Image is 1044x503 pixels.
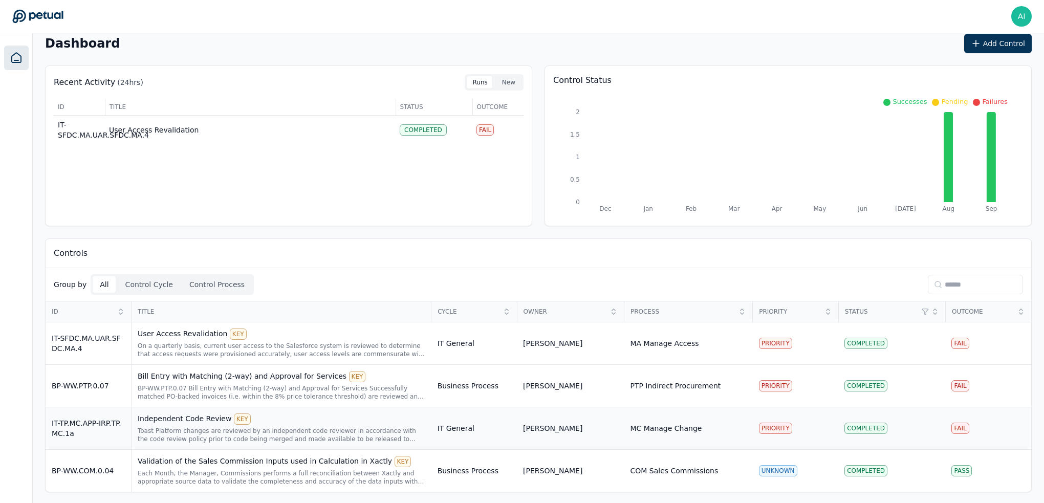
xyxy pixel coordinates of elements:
div: MA Manage Access [630,338,699,348]
div: Completed [844,423,887,434]
a: Dashboard [4,46,29,70]
div: User Access Revalidation [138,329,425,340]
span: ID [58,103,101,111]
div: Fail [951,338,969,349]
tspan: Aug [943,205,954,212]
span: Outcome [477,103,520,111]
tspan: 0.5 [570,176,580,183]
div: IT-SFDC.MA.UAR.SFDC.MA.4 [52,333,125,354]
div: UNKNOWN [759,465,797,476]
span: Failures [982,98,1008,105]
button: Control Cycle [118,276,180,293]
div: Completed [844,465,887,476]
div: Each Month, the Manager, Commissions performs a full reconciliation between Xactly and appropriat... [138,469,425,486]
span: Title [138,308,425,316]
tspan: Dec [599,205,611,212]
span: Successes [893,98,927,105]
div: BP-WW.COM.0.04 [52,466,125,476]
div: IT-TP.MC.APP-IRP.TP.MC.1a [52,418,125,439]
tspan: Sep [986,205,997,212]
div: MC Manage Change [630,423,702,433]
tspan: 1 [576,154,580,161]
button: New [496,76,521,89]
tspan: Apr [772,205,782,212]
div: Bill Entry with Matching (2-way) and Approval for Services [138,371,425,382]
tspan: Feb [686,205,697,212]
span: Owner [524,308,606,316]
div: [PERSON_NAME] [523,423,582,433]
div: KEY [234,413,251,425]
tspan: May [813,205,826,212]
span: Cycle [438,308,499,316]
td: Business Process [431,365,517,407]
button: Runs [467,76,494,89]
span: Pending [941,98,968,105]
p: Controls [54,247,88,259]
span: Status [845,308,919,316]
div: BP-WW.PTP.0.07 [52,381,125,391]
p: Group by [54,279,86,290]
p: Control Status [553,74,1023,86]
button: Add Control [964,34,1032,53]
tspan: 1.5 [570,131,580,138]
div: [PERSON_NAME] [523,338,582,348]
button: Control Process [182,276,252,293]
span: Process [630,308,735,316]
div: On a quarterly basis, current user access to the Salesforce system is reviewed to determine that ... [138,342,425,358]
div: Toast Platform changes are reviewed by an independent code reviewer in accordance with the code r... [138,427,425,443]
div: Fail [951,423,969,434]
div: Fail [476,124,494,136]
div: KEY [395,456,411,467]
div: Completed [844,338,887,349]
tspan: [DATE] [895,205,916,212]
div: PTP Indirect Procurement [630,381,721,391]
div: PRIORITY [759,423,792,434]
div: PRIORITY [759,380,792,391]
div: BP-WW.PTP.0.07 Bill Entry with Matching (2-way) and Approval for Services Successfully matched PO... [138,384,425,401]
span: Outcome [952,308,1014,316]
div: Validation of the Sales Commission Inputs used in Calculation in Xactly [138,456,425,467]
tspan: Mar [728,205,740,212]
h2: Dashboard [45,36,120,51]
div: [PERSON_NAME] [523,381,582,391]
span: ID [52,308,114,316]
tspan: Jun [857,205,867,212]
div: Completed [844,380,887,391]
tspan: 0 [576,199,580,206]
td: User Access Revalidation [105,116,396,145]
button: All [93,276,116,293]
td: IT General [431,322,517,365]
div: KEY [230,329,247,340]
div: Independent Code Review [138,413,425,425]
div: COM Sales Commissions [630,466,718,476]
td: Business Process [431,450,517,492]
div: Pass [951,465,972,476]
tspan: Jan [643,205,653,212]
div: [PERSON_NAME] [523,466,582,476]
p: (24hrs) [117,77,143,88]
a: Go to Dashboard [12,9,63,24]
div: PRIORITY [759,338,792,349]
span: Title [110,103,391,111]
span: Priority [759,308,820,316]
span: Status [400,103,468,111]
td: IT General [431,407,517,450]
div: KEY [349,371,366,382]
p: Recent Activity [54,76,115,89]
div: Fail [951,380,969,391]
td: IT-SFDC.MA.UAR.SFDC.MA.4 [54,116,105,145]
tspan: 2 [576,108,580,116]
div: Completed [400,124,447,136]
img: aiko.choy@toasttab.com [1011,6,1032,27]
